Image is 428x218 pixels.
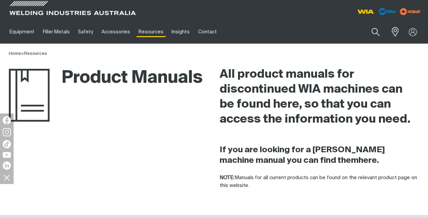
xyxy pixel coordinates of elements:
img: Instagram [3,128,11,136]
a: Filler Metals [38,20,74,44]
a: Safety [74,20,97,44]
img: miller [398,6,423,17]
img: LinkedIn [3,161,11,170]
img: YouTube [3,152,11,158]
img: hide socials [1,172,13,183]
p: Manuals for all current products can be found on the relevant product page on this website. [220,174,419,189]
button: Search products [364,24,387,40]
img: TikTok [3,140,11,148]
a: here. [359,156,379,165]
h2: All product manuals for discontinued WIA machines can be found here, so that you can access the i... [220,67,419,127]
a: Resources [24,51,47,56]
strong: NOTE: [220,175,235,180]
a: Equipment [5,20,38,44]
a: Accessories [97,20,134,44]
span: > [21,51,24,56]
a: Home [9,51,21,56]
input: Product name or item number... [355,24,387,40]
img: Facebook [3,116,11,124]
a: Insights [168,20,194,44]
a: Resources [134,20,168,44]
nav: Main [5,20,318,44]
a: Contact [194,20,221,44]
strong: If you are looking for a [PERSON_NAME] machine manual you can find them [220,146,385,165]
h1: Product Manuals [9,67,203,89]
